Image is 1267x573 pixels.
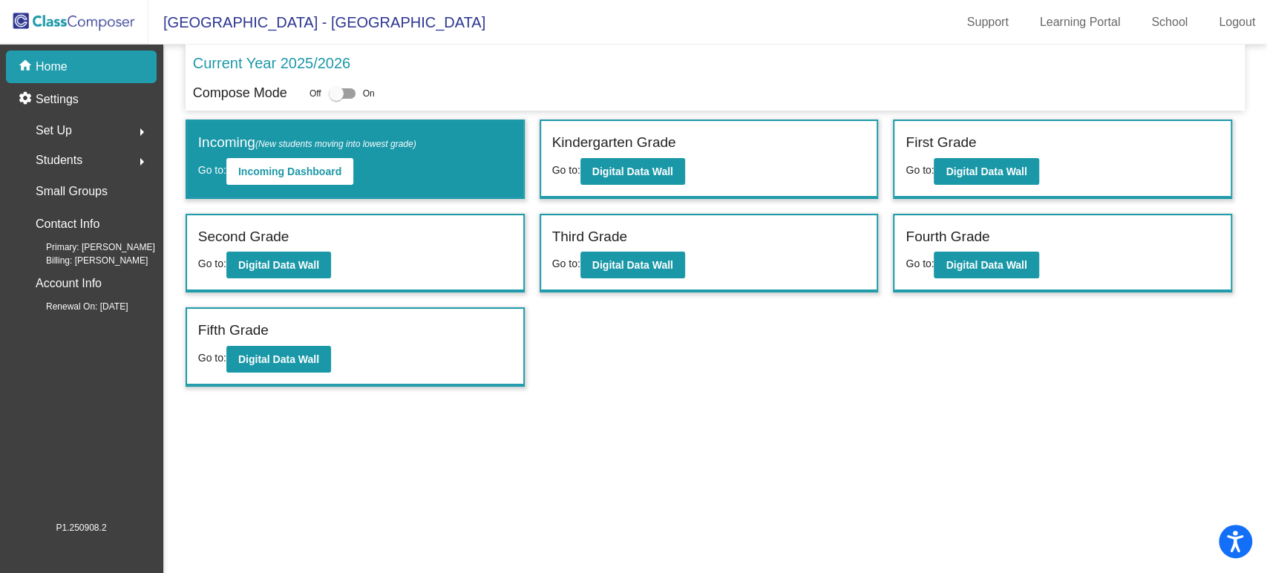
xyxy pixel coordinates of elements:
button: Digital Data Wall [580,252,685,278]
p: Contact Info [36,214,99,235]
label: Fourth Grade [906,226,989,248]
span: Go to: [198,258,226,269]
b: Digital Data Wall [238,353,319,365]
button: Digital Data Wall [580,158,685,185]
a: Learning Portal [1028,10,1133,34]
b: Digital Data Wall [946,166,1027,177]
b: Digital Data Wall [238,259,319,271]
label: Incoming [198,132,416,154]
span: Set Up [36,120,72,141]
span: Billing: [PERSON_NAME] [22,254,148,267]
button: Digital Data Wall [934,252,1038,278]
b: Digital Data Wall [592,259,673,271]
button: Incoming Dashboard [226,158,353,185]
label: Third Grade [552,226,627,248]
button: Digital Data Wall [226,252,331,278]
span: Students [36,150,82,171]
button: Digital Data Wall [934,158,1038,185]
mat-icon: arrow_right [133,123,151,141]
span: Primary: [PERSON_NAME] [22,240,155,254]
a: Logout [1207,10,1267,34]
button: Digital Data Wall [226,346,331,373]
b: Digital Data Wall [946,259,1027,271]
label: First Grade [906,132,976,154]
p: Home [36,58,68,76]
p: Settings [36,91,79,108]
span: Renewal On: [DATE] [22,300,128,313]
label: Fifth Grade [198,320,269,341]
a: School [1139,10,1199,34]
a: Support [955,10,1021,34]
span: Off [310,87,321,100]
b: Incoming Dashboard [238,166,341,177]
span: Go to: [552,164,580,176]
mat-icon: settings [18,91,36,108]
p: Compose Mode [193,83,287,103]
span: Go to: [552,258,580,269]
mat-icon: home [18,58,36,76]
label: Second Grade [198,226,289,248]
p: Current Year 2025/2026 [193,52,350,74]
b: Digital Data Wall [592,166,673,177]
mat-icon: arrow_right [133,153,151,171]
span: On [363,87,375,100]
span: Go to: [198,352,226,364]
span: Go to: [906,164,934,176]
span: Go to: [198,164,226,176]
p: Account Info [36,273,102,294]
span: (New students moving into lowest grade) [255,139,416,149]
span: [GEOGRAPHIC_DATA] - [GEOGRAPHIC_DATA] [148,10,485,34]
p: Small Groups [36,181,108,202]
label: Kindergarten Grade [552,132,676,154]
span: Go to: [906,258,934,269]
